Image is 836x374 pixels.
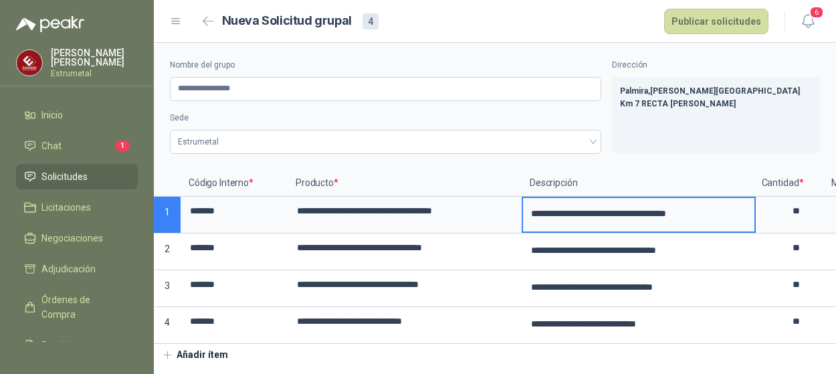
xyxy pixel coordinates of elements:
[612,59,820,72] label: Dirección
[16,133,138,159] a: Chat1
[170,112,601,124] label: Sede
[41,169,88,184] span: Solicitudes
[41,231,103,246] span: Negociaciones
[620,85,812,98] p: Palmira , [PERSON_NAME][GEOGRAPHIC_DATA]
[181,170,288,197] p: Código Interno
[664,9,768,34] button: Publicar solicitudes
[154,197,181,233] p: 1
[51,48,138,67] p: [PERSON_NAME] [PERSON_NAME]
[41,138,62,153] span: Chat
[51,70,138,78] p: Estrumetal
[41,262,96,276] span: Adjudicación
[16,16,84,32] img: Logo peakr
[154,307,181,344] p: 4
[222,11,352,31] h2: Nueva Solicitud grupal
[178,132,593,152] span: Estrumetal
[16,164,138,189] a: Solicitudes
[16,102,138,128] a: Inicio
[154,344,236,367] button: Añadir ítem
[154,233,181,270] p: 2
[170,59,601,72] label: Nombre del grupo
[41,338,91,353] span: Remisiones
[796,9,820,33] button: 6
[41,200,91,215] span: Licitaciones
[41,292,125,322] span: Órdenes de Compra
[16,225,138,251] a: Negociaciones
[41,108,63,122] span: Inicio
[809,6,824,19] span: 6
[16,256,138,282] a: Adjudicación
[17,50,42,76] img: Company Logo
[522,170,756,197] p: Descripción
[288,170,522,197] p: Producto
[16,195,138,220] a: Licitaciones
[154,270,181,307] p: 3
[16,287,138,327] a: Órdenes de Compra
[620,98,812,110] p: Km 7 RECTA [PERSON_NAME]
[756,170,809,197] p: Cantidad
[115,141,130,151] span: 1
[16,333,138,358] a: Remisiones
[362,13,379,29] div: 4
